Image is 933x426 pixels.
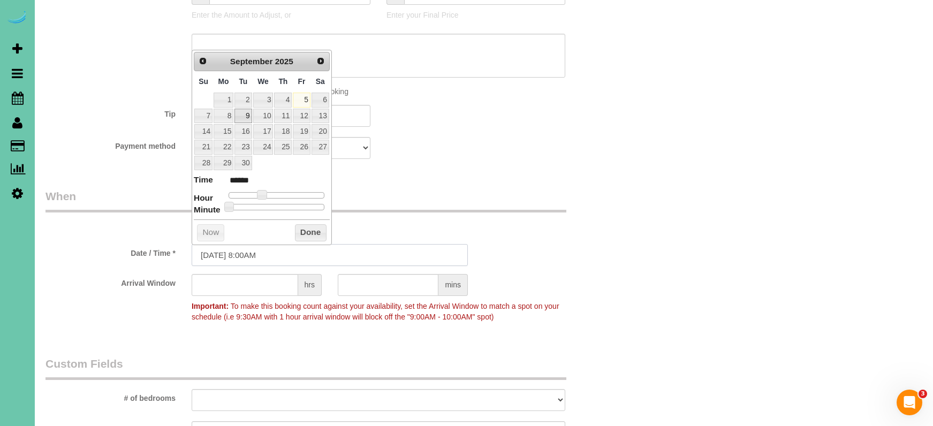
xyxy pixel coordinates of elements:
[293,93,310,107] a: 5
[274,124,292,139] a: 18
[239,77,247,86] span: Tuesday
[37,389,184,404] label: # of bedrooms
[316,77,325,86] span: Saturday
[257,77,269,86] span: Wednesday
[897,390,922,415] iframe: Intercom live chat
[313,54,328,69] a: Next
[316,57,325,65] span: Next
[194,124,213,139] a: 14
[6,11,28,26] img: Automaid Logo
[214,124,233,139] a: 15
[274,109,292,123] a: 11
[197,224,224,241] button: Now
[37,274,184,288] label: Arrival Window
[195,54,210,69] a: Prev
[214,93,233,107] a: 1
[37,105,184,119] label: Tip
[37,137,184,151] label: Payment method
[312,140,329,154] a: 27
[234,124,252,139] a: 16
[199,57,207,65] span: Prev
[192,10,370,20] p: Enter the Amount to Adjust, or
[234,93,252,107] a: 2
[253,124,274,139] a: 17
[312,124,329,139] a: 20
[438,274,468,296] span: mins
[194,109,213,123] a: 7
[274,140,292,154] a: 25
[234,140,252,154] a: 23
[312,109,329,123] a: 13
[214,140,233,154] a: 22
[253,109,274,123] a: 10
[386,10,565,20] p: Enter your Final Price
[194,174,213,187] dt: Time
[37,244,184,258] label: Date / Time *
[45,188,566,212] legend: When
[295,224,327,241] button: Done
[298,77,306,86] span: Friday
[253,93,274,107] a: 3
[274,93,292,107] a: 4
[253,140,274,154] a: 24
[214,156,233,170] a: 29
[199,77,208,86] span: Sunday
[194,140,213,154] a: 21
[214,109,233,123] a: 8
[194,156,213,170] a: 28
[293,140,310,154] a: 26
[194,192,213,206] dt: Hour
[192,302,559,321] span: To make this booking count against your availability, set the Arrival Window to match a spot on y...
[278,77,287,86] span: Thursday
[919,390,927,398] span: 3
[192,302,229,310] strong: Important:
[192,244,468,266] input: MM/DD/YYYY HH:MM
[275,57,293,66] span: 2025
[218,77,229,86] span: Monday
[194,204,221,217] dt: Minute
[298,274,322,296] span: hrs
[293,124,310,139] a: 19
[234,109,252,123] a: 9
[230,57,273,66] span: September
[234,156,252,170] a: 30
[45,356,566,380] legend: Custom Fields
[293,109,310,123] a: 12
[312,93,329,107] a: 6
